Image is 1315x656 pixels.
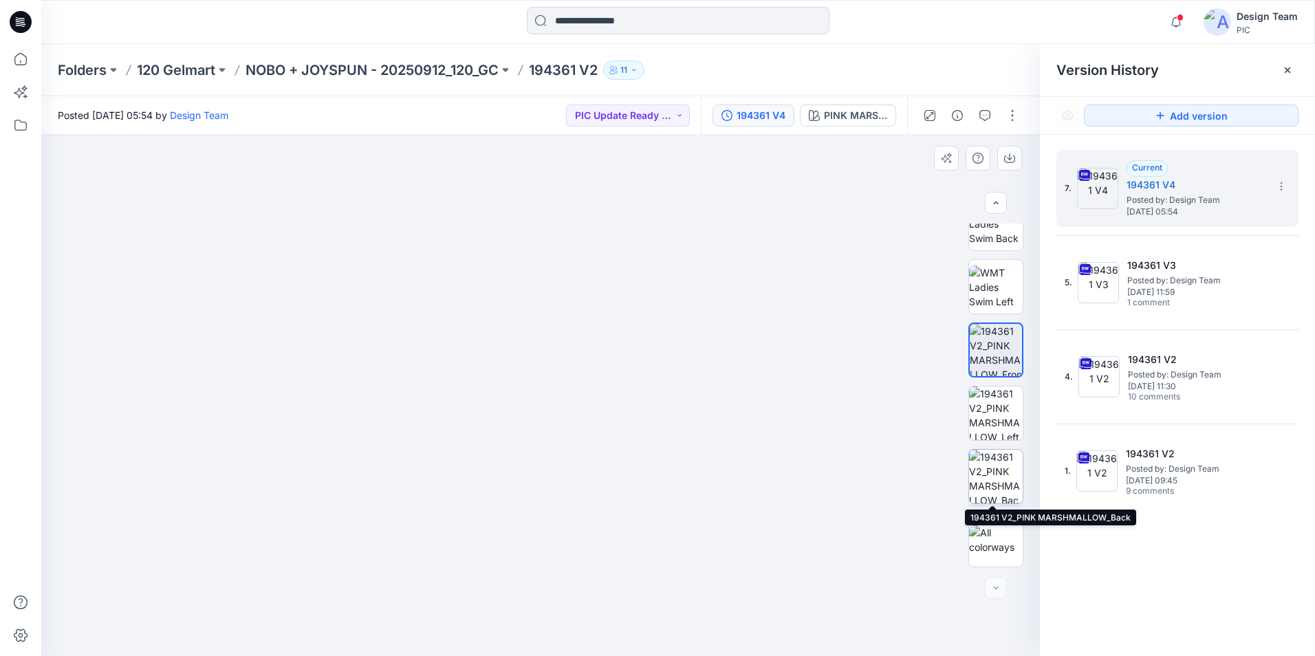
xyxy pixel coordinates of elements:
h5: 194361 V4 [1127,177,1264,193]
span: [DATE] 05:54 [1127,207,1264,217]
h5: 194361 V3 [1127,257,1265,274]
span: 7. [1065,182,1072,195]
div: PIC [1237,25,1298,35]
img: avatar [1204,8,1231,36]
img: WMT Ladies Swim Back [969,202,1023,245]
button: PINK MARSHMALLOW [800,105,896,127]
span: [DATE] 09:45 [1126,476,1263,485]
p: 194361 V2 [529,61,598,80]
img: WMT Ladies Swim Left [969,265,1023,309]
button: 194361 V4 [713,105,794,127]
span: Posted [DATE] 05:54 by [58,108,228,122]
img: 194361 V2 [1078,356,1120,397]
img: 194361 V4 [1077,168,1118,209]
h5: 194361 V2 [1128,351,1265,368]
a: 120 Gelmart [137,61,215,80]
button: Add version [1084,105,1298,127]
span: Current [1132,162,1162,173]
button: 11 [603,61,644,80]
span: 9 comments [1126,486,1222,497]
img: 194361 V3 [1078,262,1119,303]
p: 11 [620,63,627,78]
span: Version History [1056,62,1159,78]
span: 4. [1065,371,1073,383]
span: 5. [1065,276,1072,289]
span: 1. [1065,465,1071,477]
h5: 194361 V2 [1126,446,1263,462]
img: 194361 V2_PINK MARSHMALLOW_Front [970,324,1022,376]
div: Design Team [1237,8,1298,25]
button: Close [1282,65,1293,76]
span: Posted by: Design Team [1126,462,1263,476]
button: Show Hidden Versions [1056,105,1078,127]
img: 194361 V2_PINK MARSHMALLOW_Back [969,450,1023,503]
img: 194361 V2_PINK MARSHMALLOW_Left [969,386,1023,440]
div: 194361 V4 [737,108,785,123]
span: Posted by: Design Team [1127,274,1265,287]
div: PINK MARSHMALLOW [824,108,887,123]
span: [DATE] 11:59 [1127,287,1265,297]
a: Design Team [170,109,228,121]
span: Posted by: Design Team [1128,368,1265,382]
span: Posted by: Design Team [1127,193,1264,207]
a: NOBO + JOYSPUN - 20250912_120_GC [246,61,499,80]
button: Details [946,105,968,127]
a: Folders [58,61,107,80]
img: 194361 V2 [1076,450,1118,492]
img: eyJhbGciOiJIUzI1NiIsImtpZCI6IjAiLCJzbHQiOiJzZXMiLCJ0eXAiOiJKV1QifQ.eyJkYXRhIjp7InR5cGUiOiJzdG9yYW... [91,38,990,656]
span: 1 comment [1127,298,1224,309]
span: [DATE] 11:30 [1128,382,1265,391]
img: All colorways [969,525,1023,554]
span: 10 comments [1128,392,1224,403]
